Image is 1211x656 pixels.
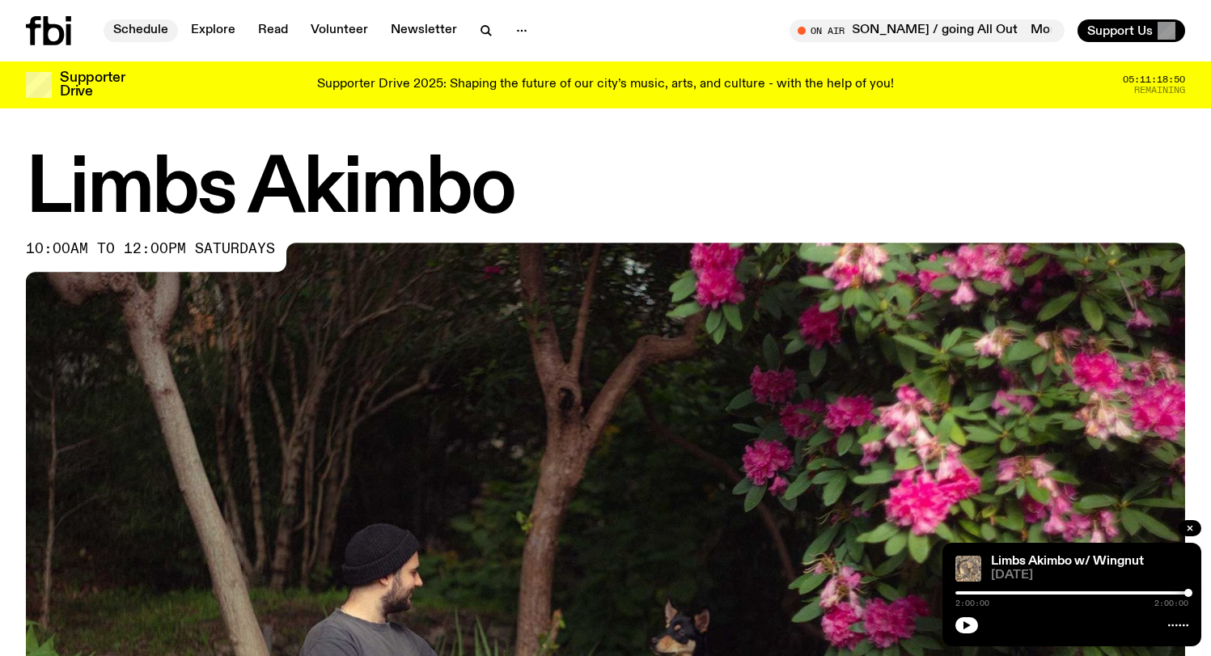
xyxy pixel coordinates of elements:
a: Explore [181,19,245,42]
button: Support Us [1078,19,1185,42]
span: Remaining [1134,86,1185,95]
span: 2:00:00 [1154,599,1188,607]
span: 05:11:18:50 [1123,75,1185,84]
a: Schedule [104,19,178,42]
a: Limbs Akimbo w/ Wingnut [991,555,1144,568]
h1: Limbs Akimbo [26,154,1185,226]
span: 10:00am to 12:00pm saturdays [26,243,275,256]
a: Volunteer [301,19,378,42]
button: On AirMornings with [PERSON_NAME] / going All OutMornings with [PERSON_NAME] / going All Out [790,19,1065,42]
span: Support Us [1087,23,1153,38]
a: Newsletter [381,19,467,42]
span: 2:00:00 [955,599,989,607]
p: Supporter Drive 2025: Shaping the future of our city’s music, arts, and culture - with the help o... [317,78,894,92]
h3: Supporter Drive [60,71,125,99]
a: Read [248,19,298,42]
span: [DATE] [991,569,1188,582]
